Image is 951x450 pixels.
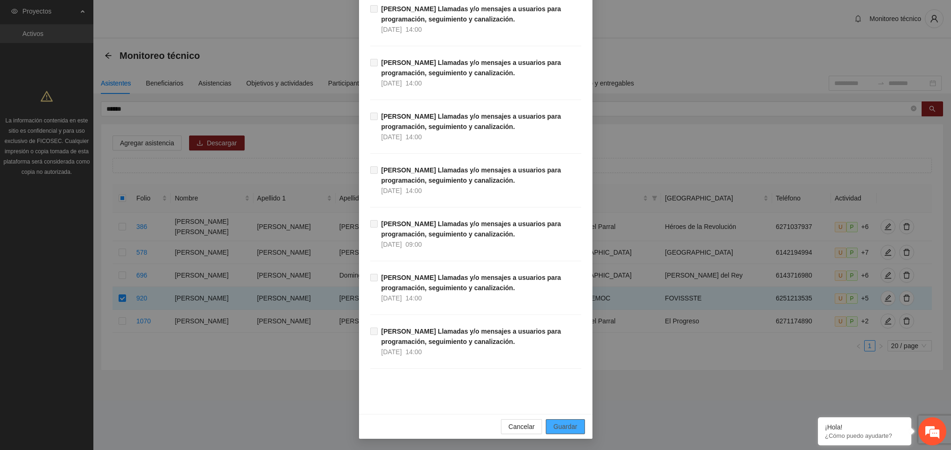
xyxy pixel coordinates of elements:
[381,241,402,248] span: [DATE]
[381,348,402,356] span: [DATE]
[501,419,542,434] button: Cancelar
[381,59,561,77] strong: [PERSON_NAME] Llamadas y/o mensajes a usuarios para programación, seguimiento y canalización.
[5,255,178,288] textarea: Escriba su mensaje y pulse “Intro”
[406,294,422,302] span: 14:00
[508,421,535,432] span: Cancelar
[381,187,402,194] span: [DATE]
[381,79,402,87] span: [DATE]
[406,348,422,356] span: 14:00
[381,274,561,292] strong: [PERSON_NAME] Llamadas y/o mensajes a usuarios para programación, seguimiento y canalización.
[406,241,422,248] span: 09:00
[825,423,904,431] div: ¡Hola!
[381,5,561,23] strong: [PERSON_NAME] Llamadas y/o mensajes a usuarios para programación, seguimiento y canalización.
[381,133,402,141] span: [DATE]
[381,328,561,345] strong: [PERSON_NAME] Llamadas y/o mensajes a usuarios para programación, seguimiento y canalización.
[381,220,561,238] strong: [PERSON_NAME] Llamadas y/o mensajes a usuarios para programación, seguimiento y canalización.
[406,26,422,33] span: 14:00
[49,48,157,60] div: Chatee con nosotros ahora
[54,125,129,219] span: Estamos en línea.
[406,79,422,87] span: 14:00
[381,26,402,33] span: [DATE]
[406,187,422,194] span: 14:00
[553,421,577,432] span: Guardar
[825,432,904,439] p: ¿Cómo puedo ayudarte?
[153,5,176,27] div: Minimizar ventana de chat en vivo
[381,166,561,184] strong: [PERSON_NAME] Llamadas y/o mensajes a usuarios para programación, seguimiento y canalización.
[381,294,402,302] span: [DATE]
[546,419,585,434] button: Guardar
[406,133,422,141] span: 14:00
[381,113,561,130] strong: [PERSON_NAME] Llamadas y/o mensajes a usuarios para programación, seguimiento y canalización.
